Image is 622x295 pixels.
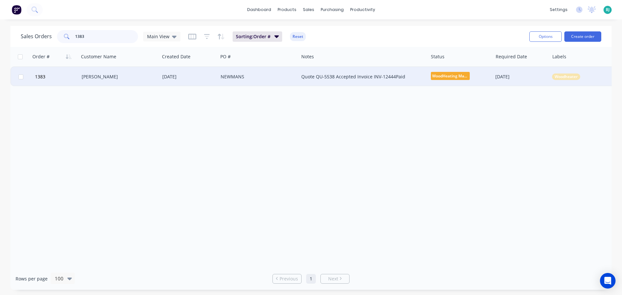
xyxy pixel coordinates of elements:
img: Factory [12,5,21,15]
span: Previous [280,276,298,282]
div: Customer Name [81,53,116,60]
button: Create order [564,31,601,42]
div: products [274,5,300,15]
div: Labels [552,53,566,60]
button: Reset [290,32,306,41]
div: [DATE] [162,74,215,80]
ul: Pagination [270,274,352,284]
div: purchasing [317,5,347,15]
div: [DATE] [495,74,547,80]
div: Open Intercom Messenger [600,273,616,289]
span: WoodHeating Mar... [431,72,470,80]
button: 1383 [33,67,82,86]
h1: Sales Orders [21,33,52,40]
div: Required Date [496,53,527,60]
span: BJ [606,7,610,13]
span: Sorting: Order # [236,33,271,40]
div: [PERSON_NAME] [82,74,154,80]
button: Sorting:Order # [233,31,282,42]
div: Order # [32,53,50,60]
a: dashboard [244,5,274,15]
button: Woodheater [552,74,580,80]
span: 1383 [35,74,45,80]
div: Created Date [162,53,190,60]
a: Previous page [273,276,301,282]
div: NEWMANS [221,74,293,80]
div: Quote QU-5538 Accepted Invoice INV-12444Paid [301,74,419,80]
div: productivity [347,5,378,15]
button: Options [529,31,562,42]
div: Notes [301,53,314,60]
span: Woodheater [555,74,578,80]
a: Page 1 is your current page [306,274,316,284]
div: sales [300,5,317,15]
input: Search... [75,30,138,43]
div: PO # [220,53,231,60]
span: Rows per page [16,276,48,282]
span: Next [328,276,338,282]
div: Status [431,53,444,60]
a: Next page [321,276,349,282]
span: Main View [147,33,169,40]
div: settings [547,5,571,15]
